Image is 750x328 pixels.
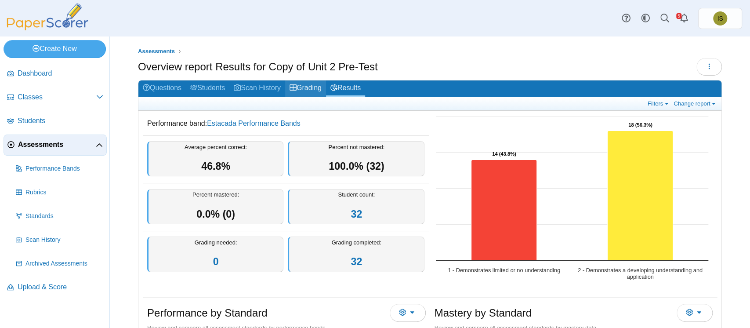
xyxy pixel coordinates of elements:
[288,141,424,177] div: Percent not mastered:
[186,80,229,97] a: Students
[671,100,719,107] a: Change report
[12,158,107,179] a: Performance Bands
[717,15,723,22] span: Isaiah Sexton
[4,277,107,298] a: Upload & Score
[390,304,426,321] button: More options
[147,237,283,272] div: Grading needed:
[4,40,106,58] a: Create New
[25,188,103,197] span: Rubrics
[12,206,107,227] a: Standards
[25,259,103,268] span: Archived Assessments
[713,11,727,26] span: Isaiah Sexton
[4,135,107,156] a: Assessments
[677,304,713,321] button: More options
[288,189,424,225] div: Student count:
[329,160,384,172] span: 100.0% (32)
[18,282,103,292] span: Upload & Score
[645,100,672,107] a: Filters
[18,116,103,126] span: Students
[492,151,516,157] text: 14 (43.8%)
[351,208,362,220] a: 32
[431,112,717,288] div: Chart. Highcharts interactive chart.
[147,306,267,321] h1: Performance by Standard
[4,24,91,32] a: PaperScorer
[607,131,673,261] path: 2 - Demonstrates a developing understanding and application, 18. Overall Assessment Performance.
[447,267,560,273] text: 1 - Demonstrates limited or no understanding
[147,189,283,225] div: Percent mastered:
[674,9,694,28] a: Alerts
[435,306,532,321] h1: Mastery by Standard
[285,80,326,97] a: Grading
[4,63,107,84] a: Dashboard
[207,120,301,127] a: Estacada Performance Bands
[138,80,186,97] a: Questions
[698,8,742,29] a: Isaiah Sexton
[12,182,107,203] a: Rubrics
[143,112,429,135] dd: Performance band:
[229,80,285,97] a: Scan History
[196,208,235,220] span: 0.0% (0)
[25,236,103,244] span: Scan History
[12,253,107,274] a: Archived Assessments
[471,160,536,261] path: 1 - Demonstrates limited or no understanding, 14. Overall Assessment Performance.
[213,256,219,267] a: 0
[431,112,713,288] svg: Interactive chart
[201,160,230,172] span: 46.8%
[578,267,703,280] text: 2 - Demonstrates a developing understanding and application
[326,80,365,97] a: Results
[18,140,96,149] span: Assessments
[147,141,283,177] div: Average percent correct:
[18,69,103,78] span: Dashboard
[25,164,103,173] span: Performance Bands
[4,111,107,132] a: Students
[138,59,378,74] h1: Overview report Results for Copy of Unit 2 Pre-Test
[25,212,103,221] span: Standards
[18,92,96,102] span: Classes
[4,4,91,30] img: PaperScorer
[12,230,107,251] a: Scan History
[4,87,107,108] a: Classes
[138,48,175,55] span: Assessments
[288,237,424,272] div: Grading completed:
[628,122,652,128] text: 18 (56.3%)
[136,46,177,57] a: Assessments
[351,256,362,267] a: 32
